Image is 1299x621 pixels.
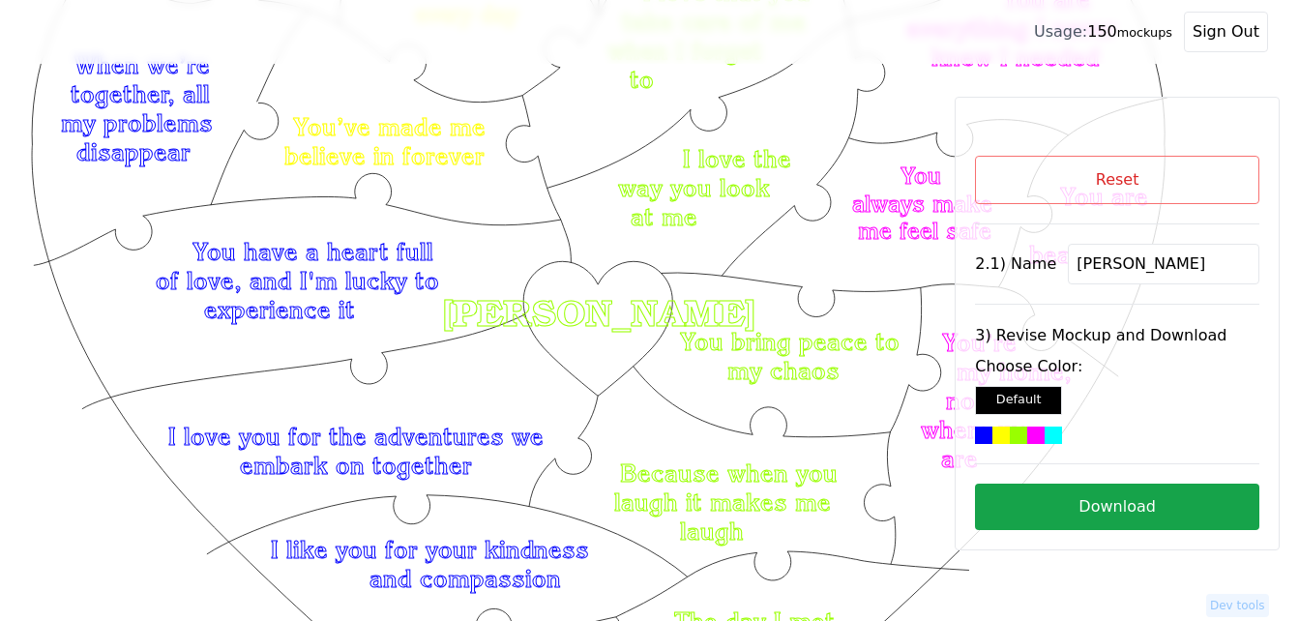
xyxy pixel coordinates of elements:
text: of love, and I'm lucky to [156,266,439,295]
text: You’ve made me [294,112,487,141]
text: me feel safe [858,218,991,246]
text: to [630,65,654,94]
text: and compassion [369,564,561,593]
text: embark on together [240,451,472,480]
label: 3) Revise Mockup and Download [975,324,1259,347]
label: Choose Color: [975,355,1259,378]
button: Reset [975,156,1259,204]
text: You’re [942,328,1017,357]
text: my problems [61,108,213,137]
button: Download [975,484,1259,530]
button: Dev tools [1206,594,1269,617]
text: [PERSON_NAME] [443,293,756,336]
text: You [900,162,941,190]
text: my chaos [727,356,840,385]
label: 2.1) Name [975,252,1056,276]
text: I love you for the adventures we [168,422,544,451]
text: knew I needed [932,44,1101,73]
text: When we’re [74,50,210,79]
text: where we [921,415,1030,444]
span: Usage: [1034,22,1087,41]
text: at me [632,202,698,231]
text: experience it [204,295,355,324]
text: laugh [680,517,744,546]
small: Default [996,392,1042,406]
text: I like you for your kindness [271,535,590,564]
text: no matter [947,386,1062,415]
text: You have a heart full [192,237,433,266]
text: always make [853,190,993,218]
text: are [941,444,978,473]
text: Because when you [620,458,838,488]
text: disappear [76,137,191,166]
div: 150 [1034,20,1172,44]
text: I love the [684,144,792,173]
text: when I forget [607,36,762,65]
text: together, all [71,79,210,108]
text: laugh it makes me [614,488,831,517]
small: mockups [1117,25,1172,40]
button: Sign Out [1184,12,1268,52]
text: You bring peace to [680,327,900,356]
text: way you look [619,173,771,202]
text: believe in forever [284,141,485,170]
